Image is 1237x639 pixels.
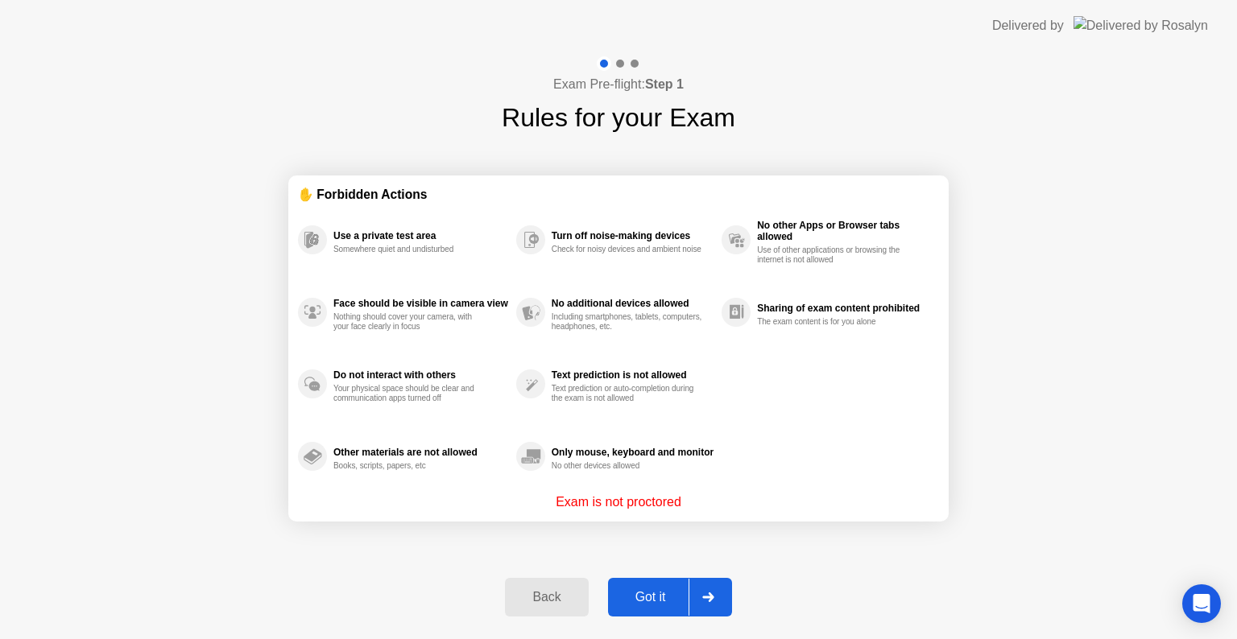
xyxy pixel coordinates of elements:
div: Other materials are not allowed [333,447,508,458]
div: No additional devices allowed [552,298,714,309]
div: Somewhere quiet and undisturbed [333,245,486,254]
div: Use a private test area [333,230,508,241]
div: Text prediction or auto-completion during the exam is not allowed [552,384,704,403]
div: Books, scripts, papers, etc [333,461,486,471]
div: No other devices allowed [552,461,704,471]
div: Use of other applications or browsing the internet is not allowed [757,245,909,265]
div: Do not interact with others [333,369,508,381]
div: Open Intercom Messenger [1182,584,1221,623]
div: Got it [613,590,689,604]
div: Text prediction is not allowed [552,369,714,381]
div: Sharing of exam content prohibited [757,303,931,314]
button: Back [505,578,588,616]
div: Face should be visible in camera view [333,298,508,309]
div: Delivered by [992,16,1064,35]
div: ✋ Forbidden Actions [298,185,939,204]
div: Back [510,590,583,604]
div: Including smartphones, tablets, computers, headphones, etc. [552,312,704,332]
div: No other Apps or Browser tabs allowed [757,220,931,242]
div: Check for noisy devices and ambient noise [552,245,704,254]
div: Nothing should cover your camera, with your face clearly in focus [333,312,486,332]
p: Exam is not proctored [556,493,681,512]
h1: Rules for your Exam [502,98,735,137]
div: The exam content is for you alone [757,317,909,327]
div: Turn off noise-making devices [552,230,714,241]
h4: Exam Pre-flight: [553,75,684,94]
div: Your physical space should be clear and communication apps turned off [333,384,486,403]
button: Got it [608,578,732,616]
div: Only mouse, keyboard and monitor [552,447,714,458]
img: Delivered by Rosalyn [1074,16,1208,35]
b: Step 1 [645,77,684,91]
